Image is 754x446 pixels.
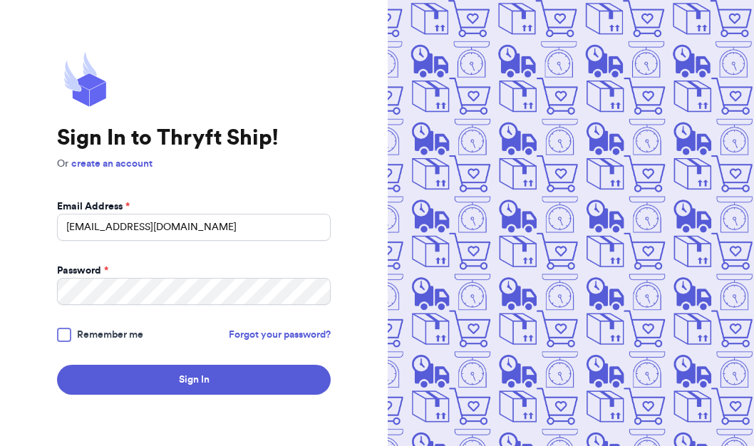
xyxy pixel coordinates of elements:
a: create an account [71,159,153,169]
label: Email Address [57,199,130,214]
p: Or [57,157,331,171]
button: Sign In [57,365,331,395]
label: Password [57,264,108,278]
a: Forgot your password? [229,328,331,342]
h1: Sign In to Thryft Ship! [57,125,331,151]
span: Remember me [77,328,143,342]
